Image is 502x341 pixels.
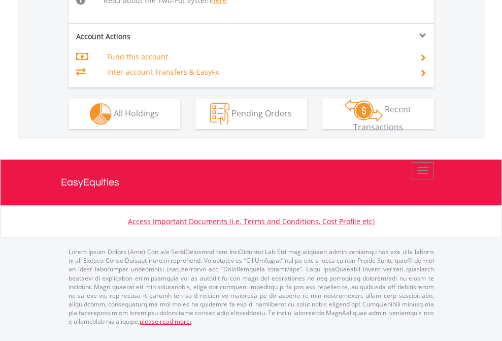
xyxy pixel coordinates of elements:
img: transactions-zar-wht.png [345,99,383,121]
a: EasyEquities [61,160,442,205]
a: Access Important Documents (i.e. Terms and Conditions, Cost Profile etc) [128,216,375,226]
div: Account Actions [69,32,251,42]
p: Lorem Ipsum Dolors (Ame) Con a/e SeddOeiusmod tem InciDiduntut Lab Etd mag aliquaen admin veniamq... [69,247,434,326]
td: Fund this account [107,49,407,65]
a: please read more: [140,317,191,326]
td: Inter-account Transfers & EasyFx [107,65,407,80]
button: All Holdings [69,99,180,129]
span: Pending Orders [231,107,292,118]
img: holdings-wht.png [90,103,112,125]
button: Pending Orders [195,99,307,129]
img: pending_instructions-wht.png [210,103,229,125]
span: All Holdings [114,107,159,118]
button: Recent Transactions [322,99,434,129]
